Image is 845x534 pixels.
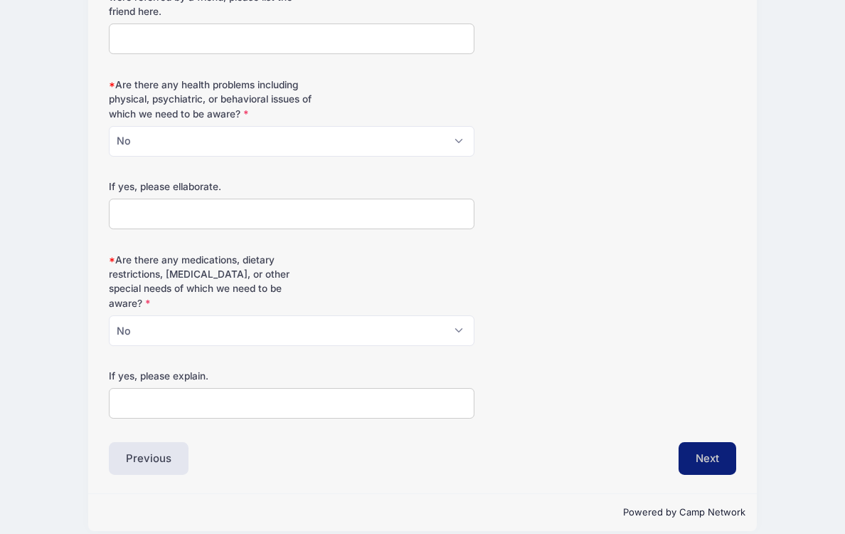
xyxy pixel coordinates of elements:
[109,442,188,475] button: Previous
[109,78,318,121] label: Are there any health problems including physical, psychiatric, or behavioral issues of which we n...
[109,179,318,194] label: If yes, please ellaborate.
[109,253,318,311] label: Are there any medications, dietary restrictions, [MEDICAL_DATA], or other special needs of which ...
[679,442,736,475] button: Next
[100,506,745,520] p: Powered by Camp Network
[109,369,318,383] label: If yes, please explain.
